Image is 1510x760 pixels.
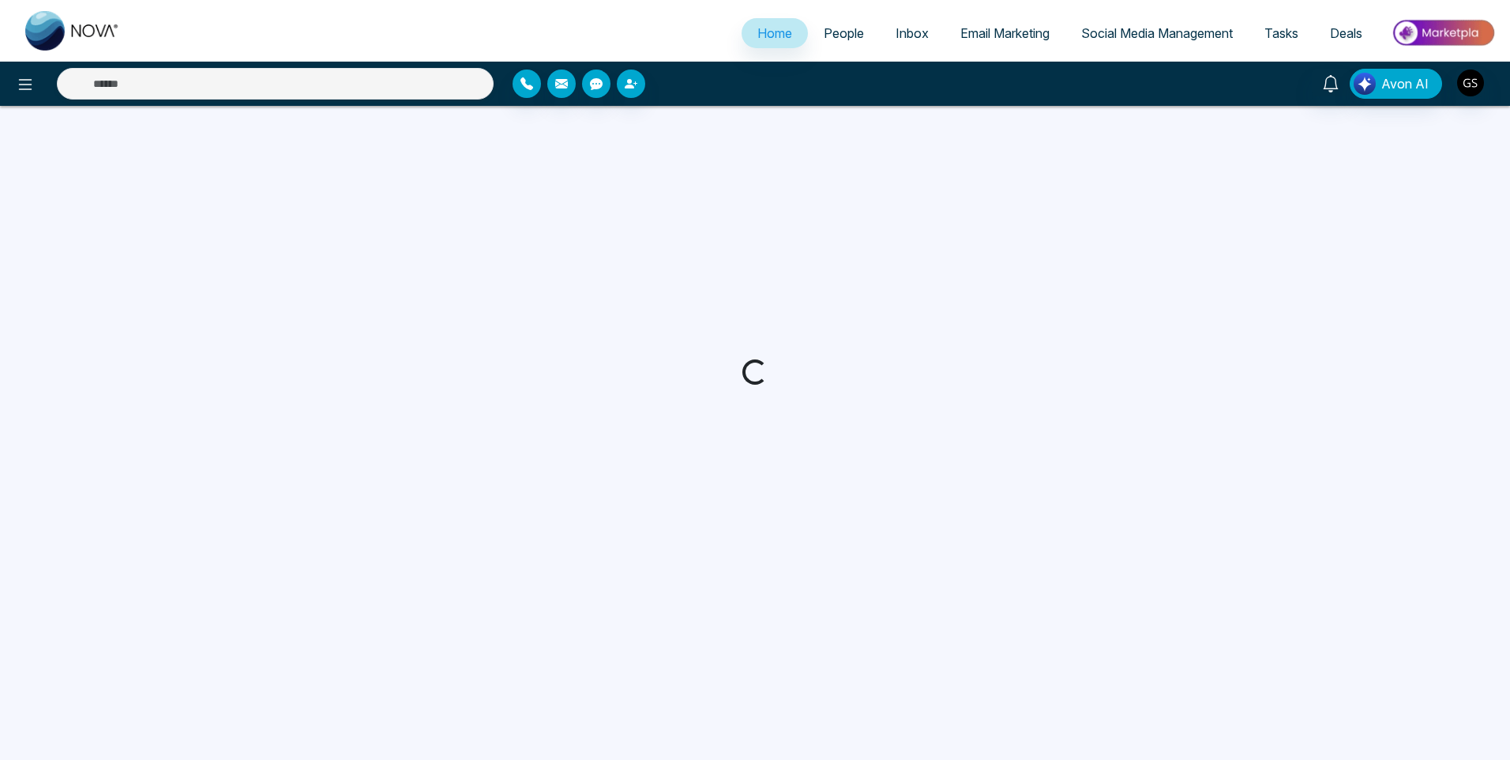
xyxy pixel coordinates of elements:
[25,11,120,51] img: Nova CRM Logo
[896,25,929,41] span: Inbox
[1350,69,1442,99] button: Avon AI
[960,25,1050,41] span: Email Marketing
[808,18,880,48] a: People
[945,18,1065,48] a: Email Marketing
[1249,18,1314,48] a: Tasks
[1354,73,1376,95] img: Lead Flow
[1314,18,1378,48] a: Deals
[1264,25,1298,41] span: Tasks
[1386,15,1501,51] img: Market-place.gif
[1081,25,1233,41] span: Social Media Management
[880,18,945,48] a: Inbox
[1457,70,1484,96] img: User Avatar
[1381,74,1429,93] span: Avon AI
[1065,18,1249,48] a: Social Media Management
[757,25,792,41] span: Home
[824,25,864,41] span: People
[742,18,808,48] a: Home
[1330,25,1362,41] span: Deals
